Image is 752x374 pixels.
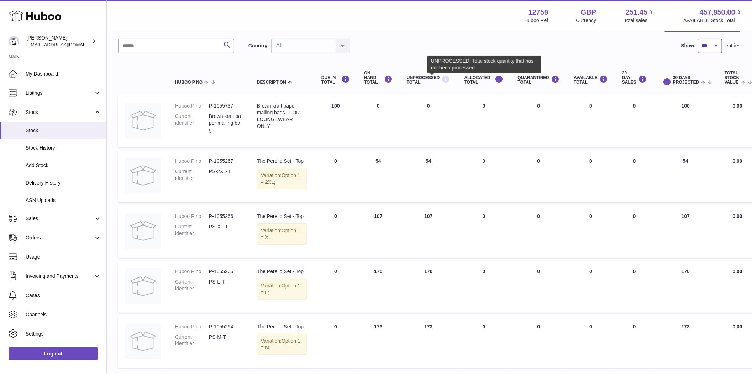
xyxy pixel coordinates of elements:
[257,223,307,245] div: Variation:
[654,151,717,202] td: 54
[26,35,90,48] div: [PERSON_NAME]
[9,36,19,47] img: sofiapanwar@unndr.com
[683,7,743,24] a: 457,950.00 AVAILABLE Stock Total
[567,261,615,313] td: 0
[574,75,608,85] div: AVAILABLE Total
[248,42,268,49] label: Country
[175,268,209,275] dt: Huboo P no
[26,71,101,77] span: My Dashboard
[357,95,400,147] td: 0
[26,234,94,241] span: Orders
[26,273,94,280] span: Invoicing and Payments
[175,334,209,347] dt: Current identifier
[257,268,307,275] div: The Perello Set - Top
[175,158,209,165] dt: Huboo P no
[537,269,540,274] span: 0
[537,158,540,164] span: 0
[726,42,741,49] span: entries
[209,168,243,182] dd: PS-2XL-T
[400,151,457,202] td: 54
[321,75,350,85] div: DUE IN TOTAL
[261,283,300,295] span: Option 1 = L;
[26,215,94,222] span: Sales
[175,223,209,237] dt: Current identifier
[622,71,647,85] div: 30 DAY SALES
[209,103,243,109] dd: P-1055737
[654,316,717,368] td: 173
[537,324,540,329] span: 0
[257,158,307,165] div: The Perello Set - Top
[261,338,300,350] span: Option 1 = M;
[567,95,615,147] td: 0
[209,323,243,330] dd: P-1055264
[26,162,101,169] span: Add Stock
[175,168,209,182] dt: Current identifier
[209,113,243,133] dd: Brown kraft paper mailing bags
[576,17,596,24] div: Currency
[725,71,740,85] span: Total stock value
[26,331,101,337] span: Settings
[673,76,699,85] span: 30 DAYS PROJECTED
[581,7,596,17] strong: GBP
[357,151,400,202] td: 54
[537,103,540,109] span: 0
[26,145,101,151] span: Stock History
[257,279,307,300] div: Variation:
[257,168,307,189] div: Variation:
[733,269,742,274] span: 0.00
[26,42,105,47] span: [EMAIL_ADDRESS][DOMAIN_NAME]
[125,103,161,138] img: product image
[26,197,101,204] span: ASN Uploads
[261,228,300,240] span: Option 1 = XL;
[26,254,101,260] span: Usage
[624,7,656,24] a: 251.45 Total sales
[681,42,694,49] label: Show
[175,323,209,330] dt: Huboo P no
[400,261,457,313] td: 170
[654,95,717,147] td: 100
[733,103,742,109] span: 0.00
[654,261,717,313] td: 170
[357,206,400,258] td: 107
[26,180,101,186] span: Delivery History
[175,213,209,220] dt: Huboo P no
[357,316,400,368] td: 173
[26,127,101,134] span: Stock
[733,213,742,219] span: 0.00
[364,71,393,85] div: ON HAND Total
[407,75,450,85] div: UNPROCESSED Total
[209,158,243,165] dd: P-1055267
[257,103,307,130] div: Brown kraft paper mailing bags - FOR LOUNGEWEAR ONLY
[26,90,94,97] span: Listings
[626,7,647,17] span: 251.45
[209,268,243,275] dd: P-1055265
[700,7,735,17] span: 457,950.00
[615,151,654,202] td: 0
[654,206,717,258] td: 107
[615,206,654,258] td: 0
[457,261,511,313] td: 0
[400,206,457,258] td: 107
[209,334,243,347] dd: PS-M-T
[209,213,243,220] dd: P-1055266
[457,95,511,147] td: 0
[314,261,357,313] td: 0
[615,95,654,147] td: 0
[400,95,457,147] td: 0
[400,316,457,368] td: 173
[615,261,654,313] td: 0
[26,292,101,299] span: Cases
[125,323,161,359] img: product image
[683,17,743,24] span: AVAILABLE Stock Total
[457,151,511,202] td: 0
[314,151,357,202] td: 0
[615,316,654,368] td: 0
[457,316,511,368] td: 0
[427,56,541,73] div: UNPROCESSED: Total stock quantity that has not been processed
[125,268,161,304] img: product image
[733,158,742,164] span: 0.00
[261,172,300,185] span: Option 1 = 2XL;
[175,279,209,292] dt: Current identifier
[518,75,560,85] div: QUARANTINED Total
[567,206,615,258] td: 0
